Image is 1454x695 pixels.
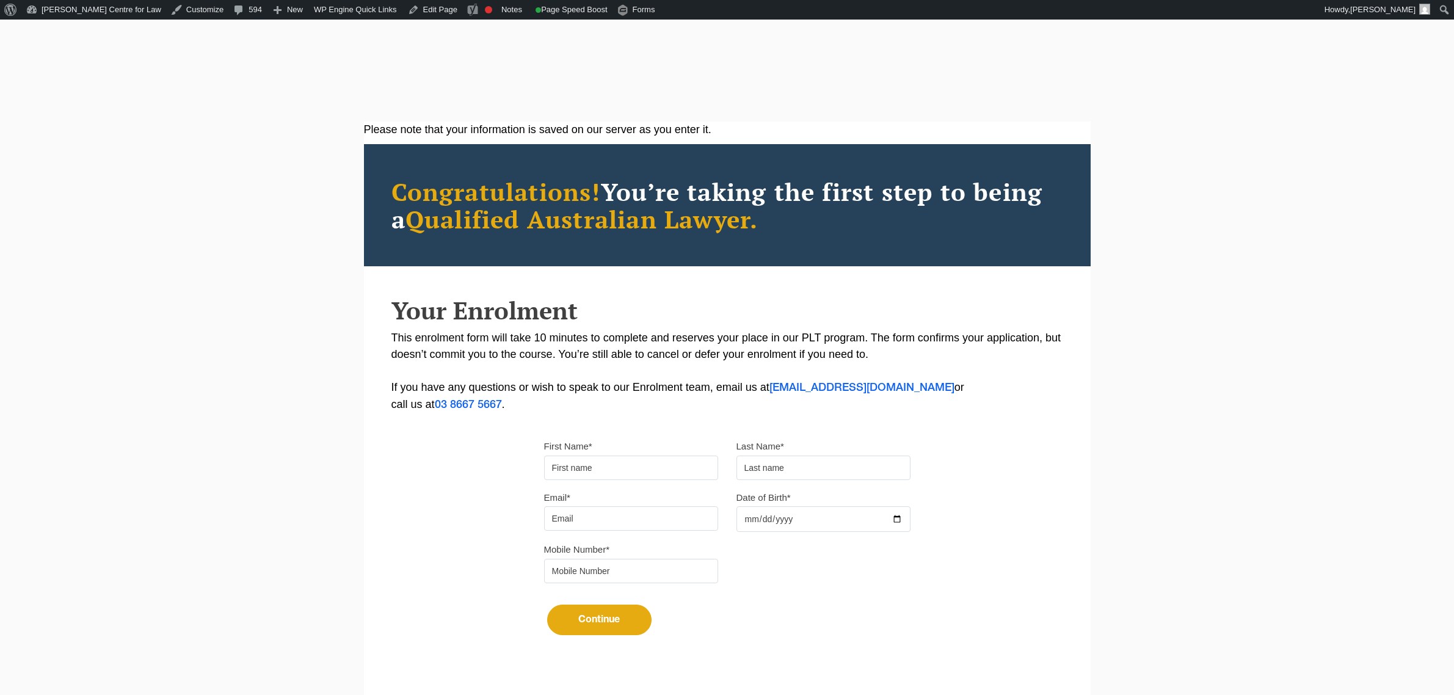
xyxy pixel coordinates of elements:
h2: Your Enrolment [391,297,1063,324]
span: Qualified Australian Lawyer. [405,203,758,235]
div: Please note that your information is saved on our server as you enter it. [364,122,1091,138]
label: Last Name* [736,440,784,453]
p: This enrolment form will take 10 minutes to complete and reserves your place in our PLT program. ... [391,330,1063,413]
input: First name [544,456,718,480]
span: [PERSON_NAME] [1350,5,1416,14]
a: 03 8667 5667 [435,400,502,410]
div: Focus keyphrase not set [485,6,492,13]
label: Email* [544,492,570,504]
input: Email [544,506,718,531]
input: Mobile Number [544,559,718,583]
label: Date of Birth* [736,492,791,504]
a: [EMAIL_ADDRESS][DOMAIN_NAME] [769,383,954,393]
span: Congratulations! [391,175,601,208]
label: Mobile Number* [544,544,610,556]
button: Continue [547,605,652,635]
input: Last name [736,456,911,480]
h2: You’re taking the first step to being a [391,178,1063,233]
label: First Name* [544,440,592,453]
